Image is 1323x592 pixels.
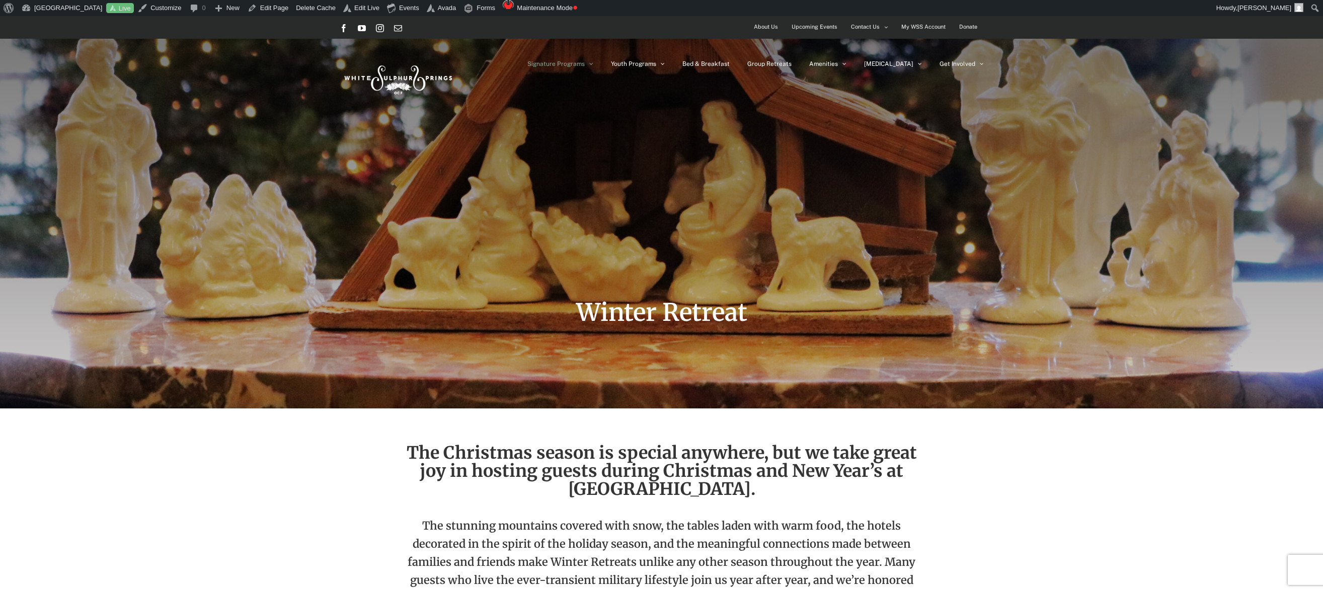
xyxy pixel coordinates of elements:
[611,39,665,89] a: Youth Programs
[864,39,922,89] a: [MEDICAL_DATA]
[527,39,984,89] nav: Main Menu
[682,61,730,67] span: Bed & Breakfast
[844,16,894,38] a: Contact Us
[404,444,919,498] h2: The Christmas season is special anywhere, but we take great joy in hosting guests during Christma...
[864,61,913,67] span: [MEDICAL_DATA]
[953,16,984,38] a: Donate
[747,16,984,38] nav: Secondary Menu
[1237,4,1291,12] span: [PERSON_NAME]
[747,16,785,38] a: About Us
[895,16,952,38] a: My WSS Account
[376,24,384,32] a: Instagram
[340,54,455,102] img: White Sulphur Springs Logo
[340,24,348,32] a: Facebook
[940,61,975,67] span: Get Involved
[809,61,838,67] span: Amenities
[959,20,977,34] span: Donate
[747,61,792,67] span: Group Retreats
[611,61,656,67] span: Youth Programs
[851,20,880,34] span: Contact Us
[809,39,846,89] a: Amenities
[901,20,946,34] span: My WSS Account
[394,24,402,32] a: Email
[682,39,730,89] a: Bed & Breakfast
[527,39,593,89] a: Signature Programs
[576,297,747,327] span: Winter Retreat
[940,39,984,89] a: Get Involved
[527,61,585,67] span: Signature Programs
[747,39,792,89] a: Group Retreats
[358,24,366,32] a: YouTube
[792,20,837,34] span: Upcoming Events
[106,3,134,14] a: Live
[785,16,844,38] a: Upcoming Events
[754,20,778,34] span: About Us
